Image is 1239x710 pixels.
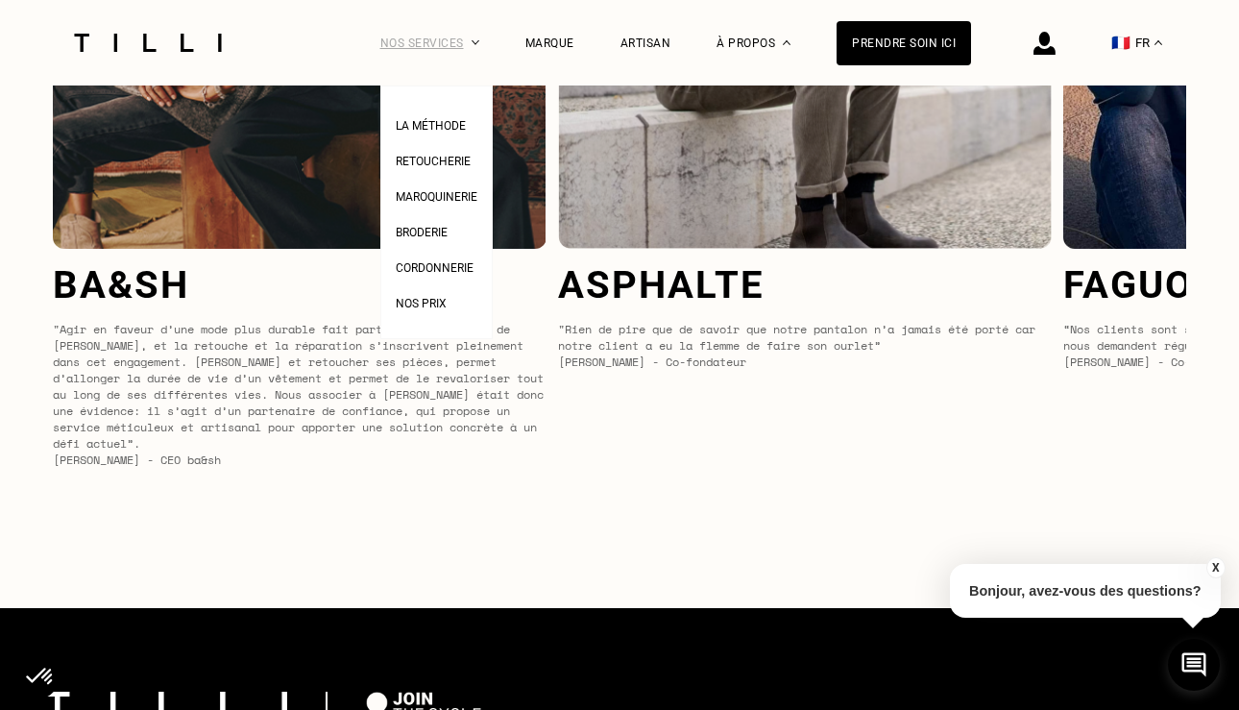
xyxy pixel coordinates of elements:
[396,297,447,310] span: Nos prix
[53,262,547,307] h4: Ba&sh
[950,564,1221,618] p: Bonjour, avez-vous des questions?
[67,34,229,52] img: Logo du service de couturière Tilli
[837,21,971,65] a: Prendre soin ici
[620,37,671,50] a: Artisan
[396,149,471,169] a: Retoucherie
[396,256,474,276] a: Cordonnerie
[396,291,447,311] a: Nos prix
[396,190,477,204] span: Maroquinerie
[396,261,474,275] span: Cordonnerie
[396,113,466,134] a: La Méthode
[396,155,471,168] span: Retoucherie
[53,452,221,468] span: [PERSON_NAME] - CEO ba&sh
[558,321,1035,354] span: "Rien de pire que de savoir que notre pantalon n’a jamais été porté car notre client a eu la flem...
[396,226,448,239] span: Broderie
[525,37,574,50] a: Marque
[396,220,448,240] a: Broderie
[53,321,544,452] span: "Agir en faveur d’une mode plus durable fait partie de l’identité de [PERSON_NAME], et la retouch...
[1033,32,1056,55] img: icône connexion
[1154,40,1162,45] img: menu déroulant
[558,262,1052,307] h4: Asphalte
[558,354,746,370] span: [PERSON_NAME] - Co-fondateur
[396,119,466,133] span: La Méthode
[1111,34,1130,52] span: 🇫🇷
[783,40,790,45] img: Menu déroulant à propos
[396,184,477,205] a: Maroquinerie
[1205,557,1225,578] button: X
[472,40,479,45] img: Menu déroulant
